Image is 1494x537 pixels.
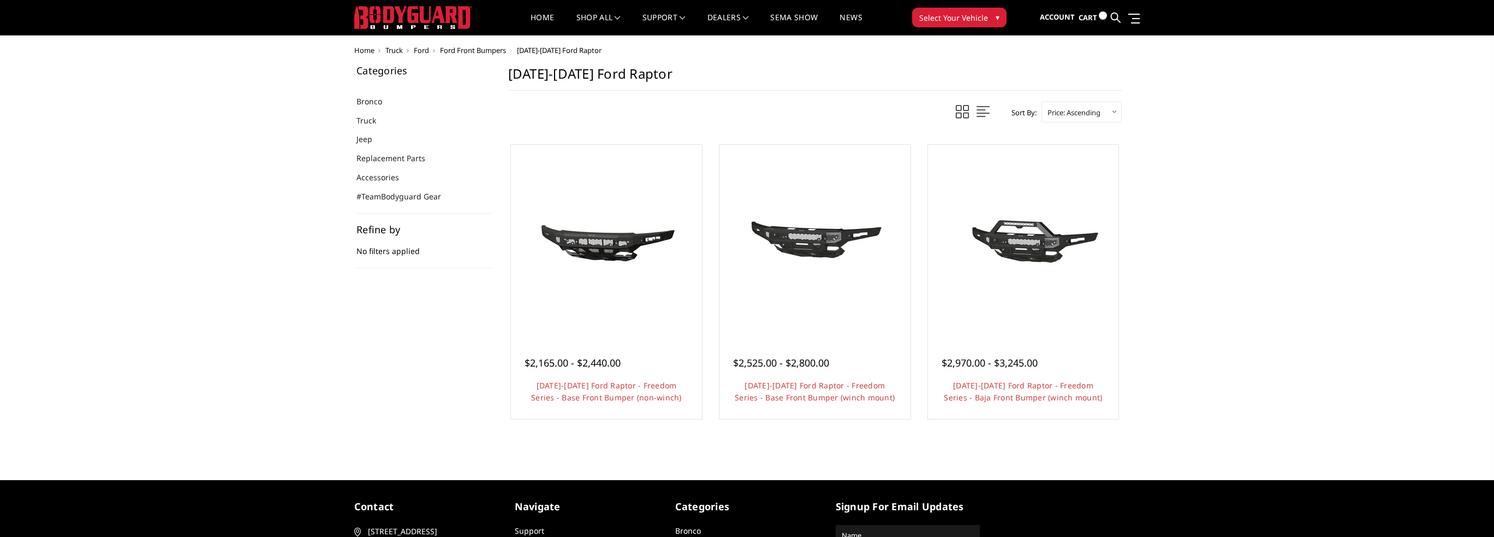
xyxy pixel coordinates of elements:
a: [DATE]-[DATE] Ford Raptor - Freedom Series - Baja Front Bumper (winch mount) [944,380,1102,403]
h5: contact [354,499,498,514]
a: [DATE]-[DATE] Ford Raptor - Freedom Series - Base Front Bumper (non-winch) [531,380,682,403]
a: 2021-2025 Ford Raptor - Freedom Series - Baja Front Bumper (winch mount) 2021-2025 Ford Raptor - ... [931,147,1116,333]
a: Support [642,14,686,35]
span: Select Your Vehicle [919,12,988,23]
a: Home [354,45,374,55]
a: SEMA Show [770,14,818,35]
label: Sort By: [1005,104,1037,121]
h5: Categories [675,499,819,514]
h5: signup for email updates [836,499,980,514]
a: Ford [414,45,429,55]
button: Select Your Vehicle [912,8,1007,27]
a: Truck [385,45,403,55]
a: shop all [576,14,621,35]
span: $2,165.00 - $2,440.00 [525,356,621,369]
span: Cart [1079,13,1097,22]
h1: [DATE]-[DATE] Ford Raptor [508,66,1122,91]
h5: Navigate [515,499,659,514]
div: No filters applied [356,225,492,268]
a: Account [1040,3,1075,32]
a: [DATE]-[DATE] Ford Raptor - Freedom Series - Base Front Bumper (winch mount) [735,380,895,403]
img: BODYGUARD BUMPERS [354,6,472,29]
span: Account [1040,12,1075,22]
span: $2,525.00 - $2,800.00 [733,356,829,369]
a: Replacement Parts [356,152,439,164]
a: 2021-2025 Ford Raptor - Freedom Series - Base Front Bumper (non-winch) 2021-2025 Ford Raptor - Fr... [514,147,699,333]
span: [DATE]-[DATE] Ford Raptor [517,45,602,55]
span: ▾ [996,11,999,23]
a: Jeep [356,133,386,145]
a: Dealers [707,14,749,35]
a: #TeamBodyguard Gear [356,191,455,202]
a: Support [515,526,544,536]
h5: Refine by [356,225,492,234]
a: Cart [1079,3,1107,33]
a: Truck [356,115,390,126]
a: Ford Front Bumpers [440,45,506,55]
a: 2021-2025 Ford Raptor - Freedom Series - Base Front Bumper (winch mount) [722,147,908,333]
h5: Categories [356,66,492,75]
a: Accessories [356,172,413,183]
a: Bronco [675,526,701,536]
span: $2,970.00 - $3,245.00 [942,356,1038,369]
a: Home [531,14,554,35]
a: Bronco [356,96,396,107]
a: News [840,14,862,35]
img: 2021-2025 Ford Raptor - Freedom Series - Base Front Bumper (winch mount) [728,199,902,281]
